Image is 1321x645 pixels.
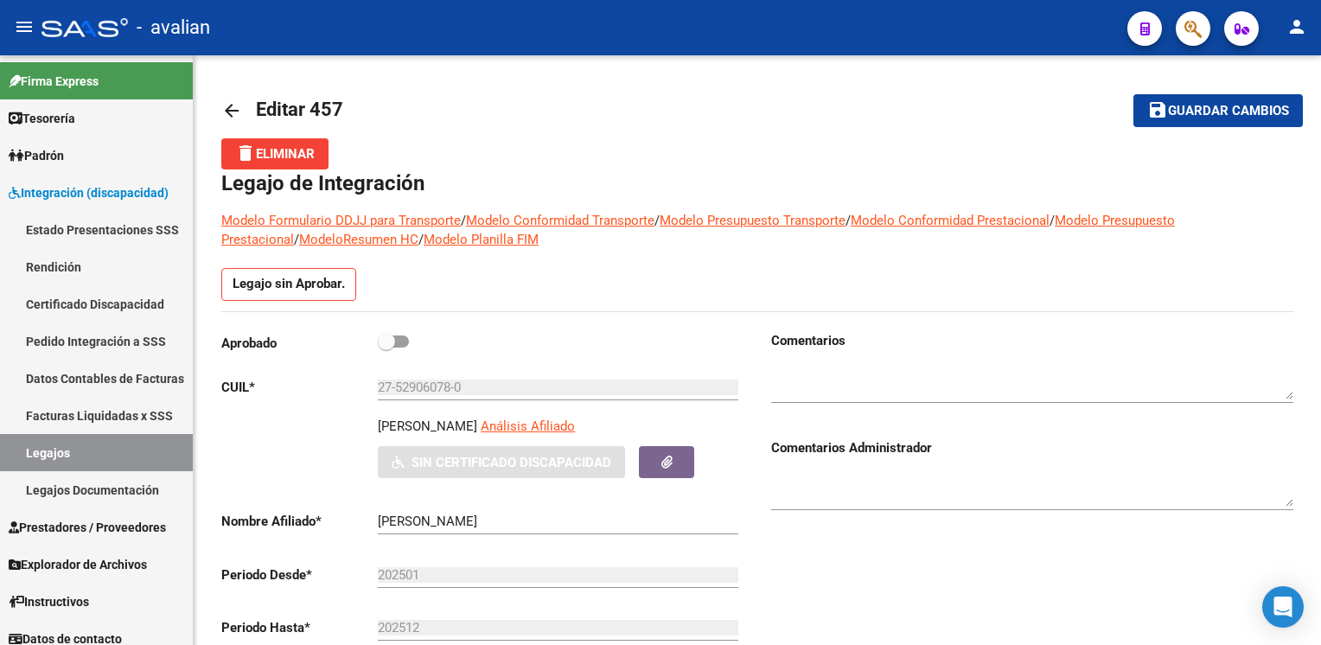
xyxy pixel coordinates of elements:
[221,565,378,584] p: Periodo Desde
[9,592,89,611] span: Instructivos
[660,213,846,228] a: Modelo Presupuesto Transporte
[851,213,1050,228] a: Modelo Conformidad Prestacional
[1262,586,1304,628] div: Open Intercom Messenger
[9,518,166,537] span: Prestadores / Proveedores
[221,618,378,637] p: Periodo Hasta
[9,72,99,91] span: Firma Express
[771,438,1293,457] h3: Comentarios Administrador
[14,16,35,37] mat-icon: menu
[9,555,147,574] span: Explorador de Archivos
[1168,104,1289,119] span: Guardar cambios
[481,418,575,434] span: Análisis Afiliado
[771,331,1293,350] h3: Comentarios
[137,9,210,47] span: - avalian
[1147,99,1168,120] mat-icon: save
[221,138,329,169] button: Eliminar
[221,213,461,228] a: Modelo Formulario DDJJ para Transporte
[9,109,75,128] span: Tesorería
[221,334,378,353] p: Aprobado
[378,417,477,436] p: [PERSON_NAME]
[221,378,378,397] p: CUIL
[9,146,64,165] span: Padrón
[424,232,539,247] a: Modelo Planilla FIM
[221,169,1293,197] h1: Legajo de Integración
[9,183,169,202] span: Integración (discapacidad)
[466,213,654,228] a: Modelo Conformidad Transporte
[235,146,315,162] span: Eliminar
[299,232,418,247] a: ModeloResumen HC
[235,143,256,163] mat-icon: delete
[221,100,242,121] mat-icon: arrow_back
[221,268,356,301] p: Legajo sin Aprobar.
[1286,16,1307,37] mat-icon: person
[1133,94,1303,126] button: Guardar cambios
[256,99,343,120] span: Editar 457
[221,512,378,531] p: Nombre Afiliado
[378,446,625,478] button: Sin Certificado Discapacidad
[412,455,611,470] span: Sin Certificado Discapacidad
